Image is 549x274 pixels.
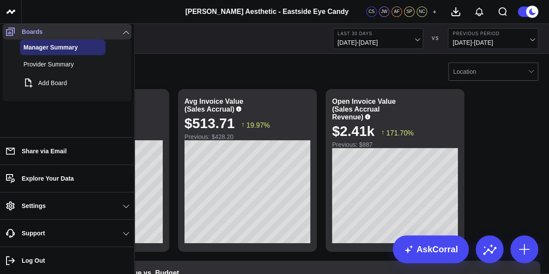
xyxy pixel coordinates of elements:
[247,121,270,130] span: 19.97%
[23,61,74,68] a: Provider Summary
[22,175,74,182] p: Explore Your Data
[22,202,46,209] p: Settings
[332,141,458,148] div: Previous: $887
[3,253,131,268] a: Log Out
[23,44,78,51] a: Manager Summary
[379,7,389,17] div: JW
[184,98,243,113] div: Avg Invoice Value (Sales Accrual)
[404,7,414,17] div: SP
[184,133,310,140] div: Previous: $428.20
[429,7,440,17] button: +
[391,7,402,17] div: AF
[22,257,45,264] p: Log Out
[366,7,377,17] div: CS
[22,148,67,155] p: Share via Email
[448,28,538,49] button: Previous Period[DATE]-[DATE]
[185,8,348,15] a: [PERSON_NAME] Aesthetic - Eastside Eye Candy
[332,98,396,121] div: Open Invoice Value (Sales Accrual Revenue)
[381,128,385,139] span: ↑
[20,73,67,92] button: Add Board
[22,230,45,237] p: Support
[433,9,436,15] span: +
[338,39,418,46] span: [DATE] - [DATE]
[393,235,469,263] a: AskCorral
[338,31,418,36] b: Last 30 Days
[386,129,414,138] span: 171.70%
[241,120,245,131] span: ↑
[417,7,427,17] div: NC
[427,36,444,41] div: VS
[453,31,533,36] b: Previous Period
[332,123,375,139] div: $2.41k
[22,28,43,35] p: Boards
[453,39,533,46] span: [DATE] - [DATE]
[184,116,235,131] div: $513.71
[333,28,423,49] button: Last 30 Days[DATE]-[DATE]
